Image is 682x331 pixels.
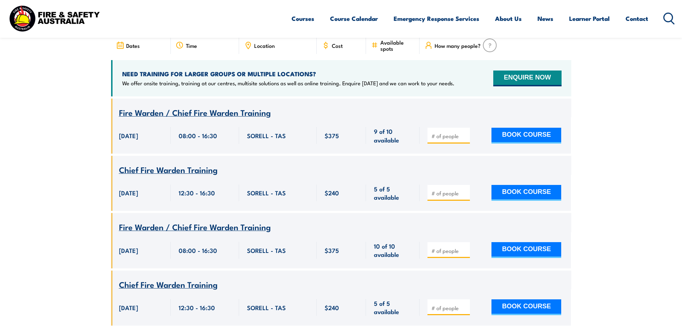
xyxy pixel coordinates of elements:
[435,42,481,49] span: How many people?
[491,299,561,315] button: BOOK COURSE
[431,132,467,140] input: # of people
[122,80,454,87] p: We offer onsite training, training at our centres, multisite solutions as well as online training...
[491,185,561,201] button: BOOK COURSE
[179,303,215,312] span: 12:30 - 16:30
[179,131,217,140] span: 08:00 - 16:30
[119,106,271,118] span: Fire Warden / Chief Fire Warden Training
[325,189,339,197] span: $240
[431,247,467,254] input: # of people
[325,246,339,254] span: $375
[380,39,415,51] span: Available spots
[292,9,314,28] a: Courses
[332,42,343,49] span: Cost
[626,9,648,28] a: Contact
[122,70,454,78] h4: NEED TRAINING FOR LARGER GROUPS OR MULTIPLE LOCATIONS?
[247,246,286,254] span: SORELL - TAS
[493,71,561,86] button: ENQUIRE NOW
[119,221,271,233] span: Fire Warden / Chief Fire Warden Training
[254,42,275,49] span: Location
[325,303,339,312] span: $240
[374,185,412,201] span: 5 of 5 available
[431,190,467,197] input: # of people
[394,9,479,28] a: Emergency Response Services
[119,189,138,197] span: [DATE]
[247,303,286,312] span: SORELL - TAS
[119,165,218,174] a: Chief Fire Warden Training
[119,131,138,140] span: [DATE]
[119,280,218,289] a: Chief Fire Warden Training
[119,246,138,254] span: [DATE]
[495,9,522,28] a: About Us
[330,9,378,28] a: Course Calendar
[119,278,218,290] span: Chief Fire Warden Training
[374,242,412,259] span: 10 of 10 available
[569,9,610,28] a: Learner Portal
[119,163,218,176] span: Chief Fire Warden Training
[491,128,561,144] button: BOOK COURSE
[179,246,217,254] span: 08:00 - 16:30
[431,304,467,312] input: # of people
[119,108,271,117] a: Fire Warden / Chief Fire Warden Training
[374,299,412,316] span: 5 of 5 available
[247,189,286,197] span: SORELL - TAS
[537,9,553,28] a: News
[126,42,140,49] span: Dates
[186,42,197,49] span: Time
[119,223,271,232] a: Fire Warden / Chief Fire Warden Training
[491,242,561,258] button: BOOK COURSE
[119,303,138,312] span: [DATE]
[374,127,412,144] span: 9 of 10 available
[179,189,215,197] span: 12:30 - 16:30
[247,131,286,140] span: SORELL - TAS
[325,131,339,140] span: $375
